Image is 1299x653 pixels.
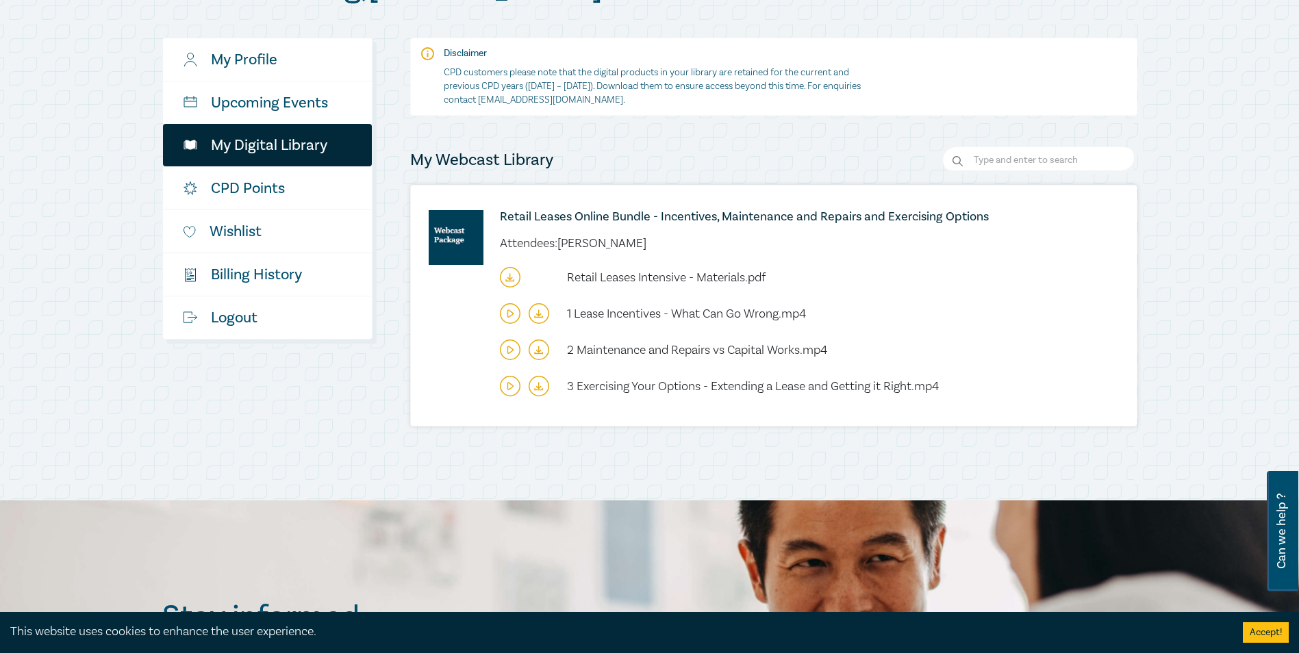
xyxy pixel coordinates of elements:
span: 2 Maintenance and Repairs vs Capital Works.mp4 [567,342,827,358]
input: Search [942,146,1137,174]
button: Accept cookies [1243,622,1289,643]
tspan: $ [186,270,189,277]
li: Attendees: [PERSON_NAME] [500,238,646,249]
img: online-intensive-(to-download) [429,210,483,265]
a: $Billing History [163,253,372,296]
a: Retail Leases Online Bundle - Incentives, Maintenance and Repairs and Exercising Options [500,210,1055,224]
a: Retail Leases Intensive - Materials.pdf [567,272,766,283]
a: Logout [163,296,372,339]
h2: Stay informed. [162,599,485,635]
p: CPD customers please note that the digital products in your library are retained for the current ... [444,66,865,107]
span: 3 Exercising Your Options - Extending a Lease and Getting it Right.mp4 [567,379,939,394]
span: Retail Leases Intensive - Materials.pdf [567,270,766,285]
a: 1 Lease Incentives - What Can Go Wrong.mp4 [567,308,806,320]
a: CPD Points [163,167,372,209]
span: Can we help ? [1275,479,1288,583]
div: This website uses cookies to enhance the user experience. [10,623,1222,641]
a: 3 Exercising Your Options - Extending a Lease and Getting it Right.mp4 [567,381,939,392]
a: My Digital Library [163,124,372,166]
a: My Profile [163,38,372,81]
strong: Disclaimer [444,47,487,60]
a: Wishlist [163,210,372,253]
a: Upcoming Events [163,81,372,124]
h4: My Webcast Library [410,149,553,171]
a: 2 Maintenance and Repairs vs Capital Works.mp4 [567,344,827,356]
a: [EMAIL_ADDRESS][DOMAIN_NAME] [478,94,623,106]
span: 1 Lease Incentives - What Can Go Wrong.mp4 [567,306,806,322]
